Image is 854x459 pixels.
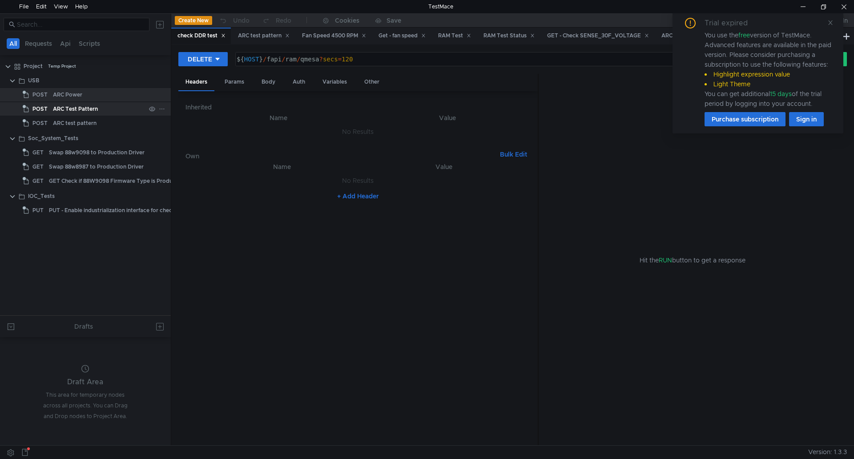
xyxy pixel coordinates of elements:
[218,74,251,90] div: Params
[185,151,496,161] h6: Own
[177,31,226,40] div: check DDR test
[364,161,523,172] th: Value
[705,89,833,109] div: You can get additional of the trial period by logging into your account.
[286,74,312,90] div: Auth
[32,88,48,101] span: POST
[32,204,44,217] span: PUT
[661,31,714,40] div: ARC Test Pattern
[32,117,48,130] span: POST
[57,38,73,49] button: Api
[379,31,426,40] div: Get - fan speed
[178,52,228,66] button: DELETE
[32,174,44,188] span: GET
[7,38,20,49] button: All
[22,38,55,49] button: Requests
[49,174,186,188] div: GET Check if 88W9098 Firmware Type is Production
[28,189,55,203] div: IOC_Tests
[365,113,531,123] th: Value
[32,146,44,159] span: GET
[705,112,786,126] button: Purchase subscription
[238,31,290,40] div: ARC test pattern
[705,30,833,109] div: You use the version of TestMace. Advanced features are available in the paid version. Please cons...
[770,90,792,98] span: 15 days
[233,15,250,26] div: Undo
[24,60,43,73] div: Project
[74,321,93,332] div: Drafts
[53,88,82,101] div: ARC Power
[28,132,78,145] div: Soc_System_Tests
[32,160,44,173] span: GET
[185,102,531,113] h6: Inherited
[188,54,212,64] div: DELETE
[53,102,98,116] div: ARC Test Pattern
[49,204,249,217] div: PUT - Enable industrialization interface for checking protection state (status)
[789,112,824,126] button: Sign in
[200,161,365,172] th: Name
[705,69,833,79] li: Highlight expression value
[387,17,401,24] div: Save
[53,117,97,130] div: ARC test pattern
[193,113,365,123] th: Name
[705,18,758,28] div: Trial expired
[49,146,145,159] div: Swap 88w9098 to Production Driver
[276,15,291,26] div: Redo
[342,128,374,136] nz-embed-empty: No Results
[28,74,39,87] div: USB
[738,31,750,39] span: free
[705,79,833,89] li: Light Theme
[334,191,383,201] button: + Add Header
[547,31,649,40] div: GET - Check SENSE_30F_VOLTAGE
[178,74,214,91] div: Headers
[640,255,745,265] span: Hit the button to get a response
[302,31,366,40] div: Fan Speed 4500 RPM
[357,74,387,90] div: Other
[808,446,847,459] span: Version: 1.3.3
[212,14,256,27] button: Undo
[342,177,374,185] nz-embed-empty: No Results
[335,15,359,26] div: Cookies
[175,16,212,25] button: Create New
[659,256,672,264] span: RUN
[483,31,535,40] div: RAM Test Status
[76,38,103,49] button: Scripts
[48,60,76,73] div: Temp Project
[17,20,144,29] input: Search...
[32,102,48,116] span: POST
[256,14,298,27] button: Redo
[496,149,531,160] button: Bulk Edit
[438,31,471,40] div: RAM Test
[315,74,354,90] div: Variables
[49,160,144,173] div: Swap 88w8987 to Production Driver
[254,74,282,90] div: Body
